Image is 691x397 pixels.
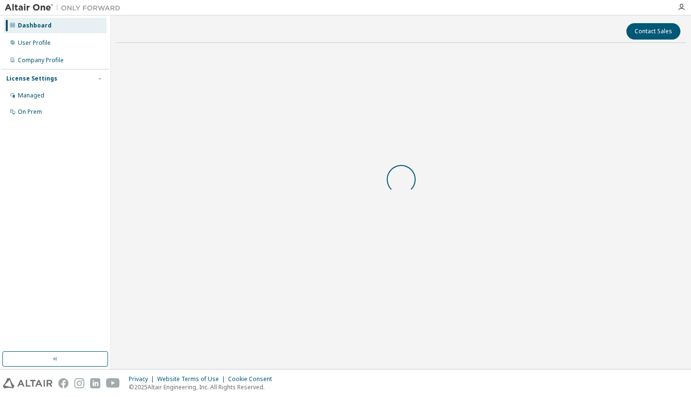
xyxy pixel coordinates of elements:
div: Company Profile [18,56,64,64]
p: © 2025 Altair Engineering, Inc. All Rights Reserved. [129,383,278,391]
img: linkedin.svg [90,378,100,388]
button: Contact Sales [626,23,680,40]
img: altair_logo.svg [3,378,53,388]
img: facebook.svg [58,378,68,388]
div: On Prem [18,108,42,116]
div: Dashboard [18,22,52,29]
img: youtube.svg [106,378,120,388]
div: Managed [18,92,44,99]
div: Cookie Consent [228,375,278,383]
div: User Profile [18,39,51,47]
div: License Settings [6,75,57,82]
div: Privacy [129,375,157,383]
img: Altair One [5,3,125,13]
img: instagram.svg [74,378,84,388]
div: Website Terms of Use [157,375,228,383]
